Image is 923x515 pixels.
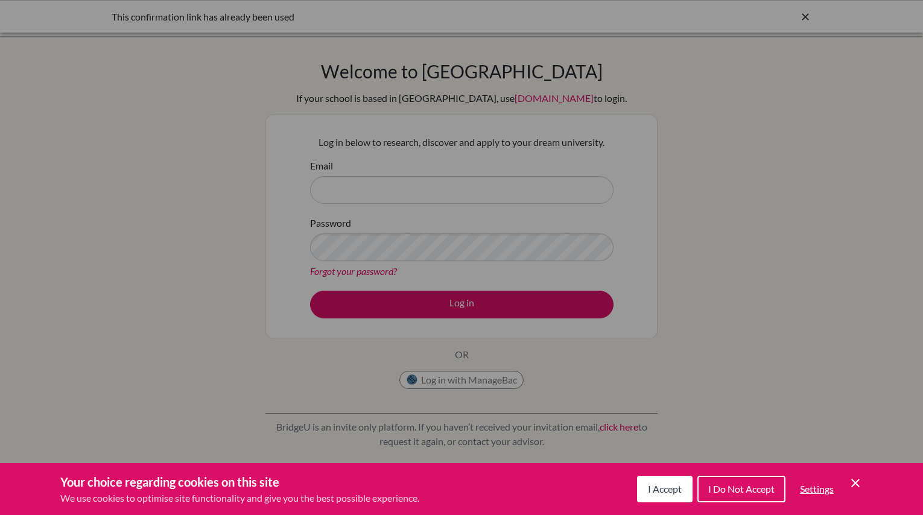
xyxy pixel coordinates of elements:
span: I Do Not Accept [708,483,775,494]
span: I Accept [648,483,682,494]
button: Save and close [848,476,863,490]
h3: Your choice regarding cookies on this site [60,473,419,491]
button: Settings [790,477,843,501]
p: We use cookies to optimise site functionality and give you the best possible experience. [60,491,419,505]
button: I Do Not Accept [697,476,785,502]
span: Settings [800,483,834,494]
button: I Accept [637,476,693,502]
